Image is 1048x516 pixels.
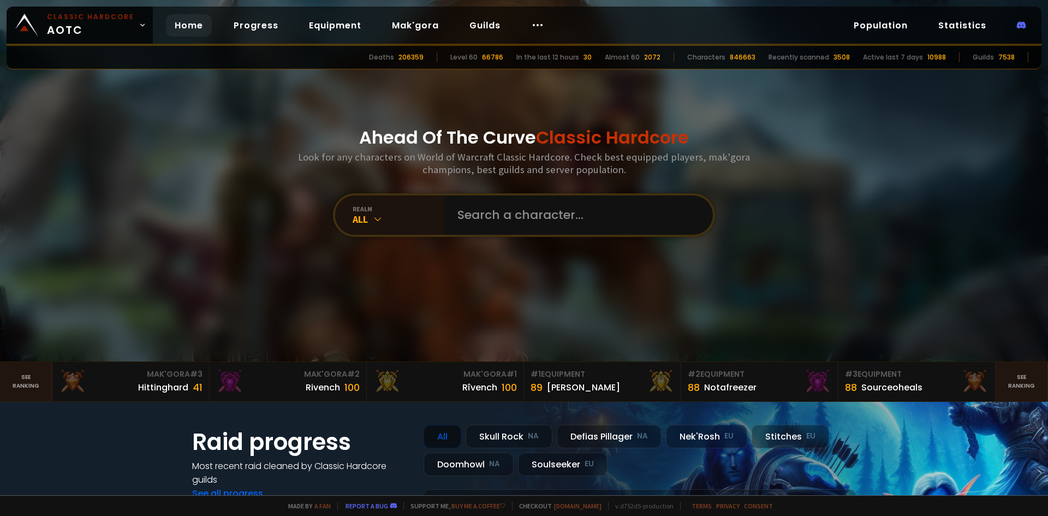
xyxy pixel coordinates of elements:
h1: Raid progress [192,425,410,459]
div: 66786 [482,52,503,62]
div: 2072 [644,52,660,62]
span: # 2 [688,369,700,379]
span: # 2 [347,369,360,379]
a: Buy me a coffee [451,502,505,510]
div: 41 [193,380,203,395]
small: NA [489,459,500,470]
span: # 3 [190,369,203,379]
a: [DOMAIN_NAME] [554,502,602,510]
small: NA [637,431,648,442]
small: NA [528,431,539,442]
div: 30 [583,52,592,62]
div: Skull Rock [466,425,552,448]
div: 10988 [927,52,946,62]
span: # 3 [845,369,858,379]
span: v. d752d5 - production [608,502,674,510]
a: Mak'Gora#2Rivench100 [210,362,367,401]
input: Search a character... [451,195,700,235]
a: #1Equipment89[PERSON_NAME] [524,362,681,401]
a: Terms [692,502,712,510]
a: Guilds [461,14,509,37]
h3: Look for any characters on World of Warcraft Classic Hardcore. Check best equipped players, mak'g... [294,151,754,176]
a: #3Equipment88Sourceoheals [838,362,996,401]
a: Report a bug [346,502,388,510]
a: Home [166,14,212,37]
a: Equipment [300,14,370,37]
div: Rîvench [462,381,497,394]
div: Mak'Gora [59,369,203,380]
div: Deaths [369,52,394,62]
small: Classic Hardcore [47,12,134,22]
div: All [353,213,444,226]
div: 3508 [833,52,850,62]
small: EU [585,459,594,470]
div: Almost 60 [605,52,640,62]
span: AOTC [47,12,134,38]
div: All [424,425,461,448]
a: Progress [225,14,287,37]
div: Mak'Gora [373,369,517,380]
a: Privacy [716,502,740,510]
div: realm [353,205,444,213]
a: #2Equipment88Notafreezer [681,362,838,401]
div: Active last 7 days [863,52,923,62]
a: See all progress [192,487,263,500]
div: Soulseeker [518,453,608,476]
span: Classic Hardcore [536,125,689,150]
div: 100 [344,380,360,395]
div: Equipment [688,369,831,380]
h1: Ahead Of The Curve [359,124,689,151]
div: Level 60 [450,52,478,62]
div: Mak'Gora [216,369,360,380]
div: 88 [845,380,857,395]
h4: Most recent raid cleaned by Classic Hardcore guilds [192,459,410,487]
div: Equipment [531,369,674,380]
div: Guilds [973,52,994,62]
div: Sourceoheals [861,381,922,394]
div: Notafreezer [704,381,757,394]
span: # 1 [507,369,517,379]
a: Statistics [930,14,995,37]
div: Nek'Rosh [666,425,747,448]
div: 7538 [998,52,1015,62]
a: Mak'Gora#3Hittinghard41 [52,362,210,401]
a: Population [845,14,916,37]
div: Rivench [306,381,340,394]
div: [PERSON_NAME] [547,381,620,394]
a: Seeranking [996,362,1048,401]
div: 88 [688,380,700,395]
div: 89 [531,380,543,395]
span: Made by [282,502,331,510]
span: Checkout [512,502,602,510]
div: Doomhowl [424,453,514,476]
a: a fan [314,502,331,510]
small: EU [806,431,815,442]
small: EU [724,431,734,442]
div: Characters [687,52,725,62]
div: In the last 12 hours [516,52,579,62]
div: Equipment [845,369,989,380]
div: Defias Pillager [557,425,662,448]
a: Mak'Gora#1Rîvench100 [367,362,524,401]
span: Support me, [403,502,505,510]
div: Hittinghard [138,381,188,394]
div: Recently scanned [769,52,829,62]
a: Classic HardcoreAOTC [7,7,153,44]
div: 100 [502,380,517,395]
span: # 1 [531,369,541,379]
div: Stitches [752,425,829,448]
div: 846663 [730,52,755,62]
div: 206359 [398,52,424,62]
a: Mak'gora [383,14,448,37]
a: Consent [744,502,773,510]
